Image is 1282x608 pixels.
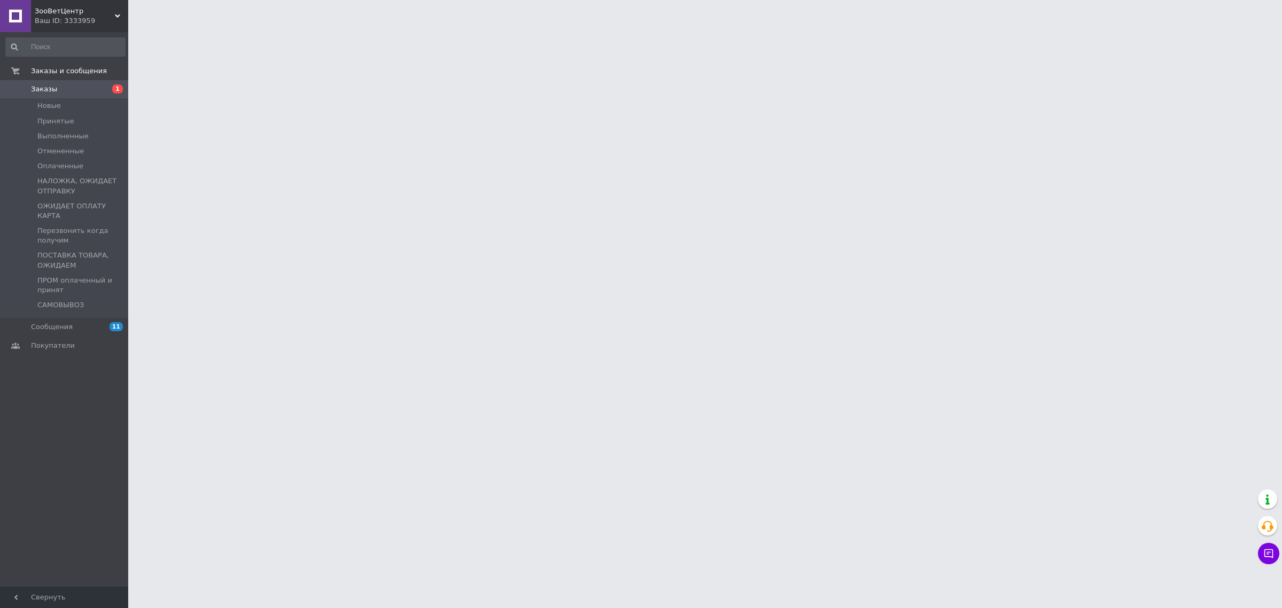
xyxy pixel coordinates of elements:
[37,131,89,141] span: Выполненные
[37,251,124,270] span: ПОСТАВКА ТОВАРА, ОЖИДАЕМ
[110,322,123,331] span: 11
[1258,543,1279,564] button: Чат с покупателем
[37,176,124,196] span: НАЛОЖКА, ОЖИДАЕТ ОТПРАВКУ
[31,84,57,94] span: Заказы
[31,66,107,76] span: Заказы и сообщения
[31,341,75,350] span: Покупатели
[31,322,73,332] span: Сообщения
[5,37,126,57] input: Поиск
[37,300,84,310] span: САМОВЫВОЗ
[37,226,124,245] span: Перезвонить когда получим
[37,201,124,221] span: ОЖИДАЕТ ОПЛАТУ КАРТА
[37,276,124,295] span: ПРОМ оплаченный и принят
[37,101,61,111] span: Новые
[35,16,128,26] div: Ваш ID: 3333959
[37,161,83,171] span: Оплаченные
[112,84,123,93] span: 1
[35,6,115,16] span: ЗооВетЦентр
[37,116,74,126] span: Принятые
[37,146,84,156] span: Отмененные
